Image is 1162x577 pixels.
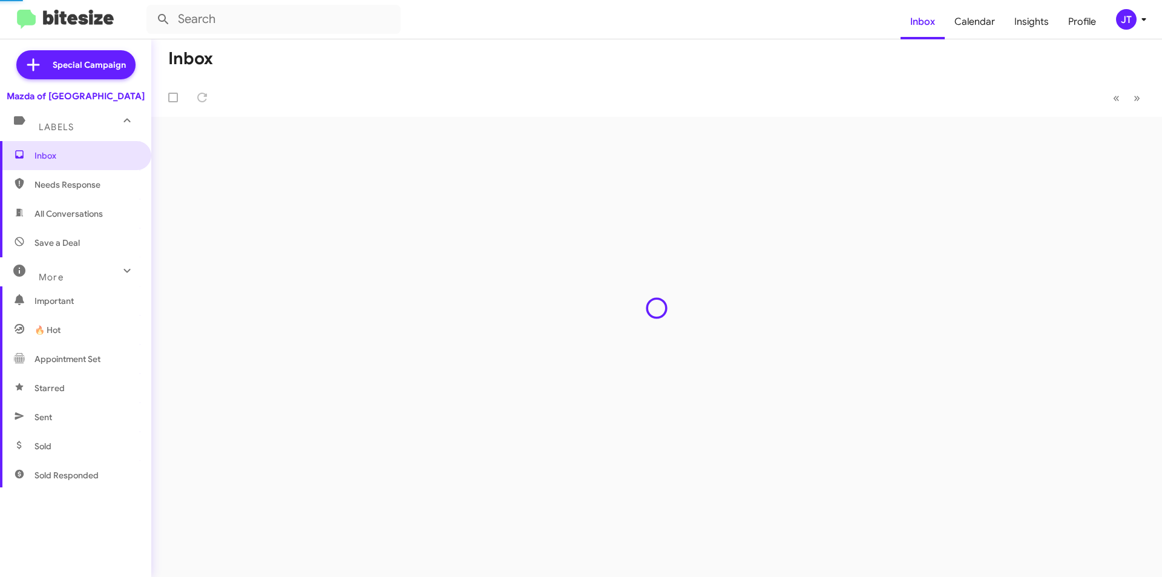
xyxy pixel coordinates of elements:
[34,208,103,220] span: All Conversations
[1106,85,1127,110] button: Previous
[34,411,52,423] span: Sent
[1005,4,1059,39] a: Insights
[39,272,64,283] span: More
[34,382,65,394] span: Starred
[945,4,1005,39] a: Calendar
[1126,85,1147,110] button: Next
[1134,90,1140,105] span: »
[1113,90,1120,105] span: «
[1106,85,1147,110] nav: Page navigation example
[39,122,74,133] span: Labels
[53,59,126,71] span: Special Campaign
[901,4,945,39] a: Inbox
[34,469,99,481] span: Sold Responded
[1059,4,1106,39] a: Profile
[168,49,213,68] h1: Inbox
[34,324,61,336] span: 🔥 Hot
[34,440,51,452] span: Sold
[34,353,100,365] span: Appointment Set
[7,90,145,102] div: Mazda of [GEOGRAPHIC_DATA]
[146,5,401,34] input: Search
[1116,9,1137,30] div: JT
[1106,9,1149,30] button: JT
[34,179,137,191] span: Needs Response
[34,150,137,162] span: Inbox
[16,50,136,79] a: Special Campaign
[34,295,137,307] span: Important
[34,237,80,249] span: Save a Deal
